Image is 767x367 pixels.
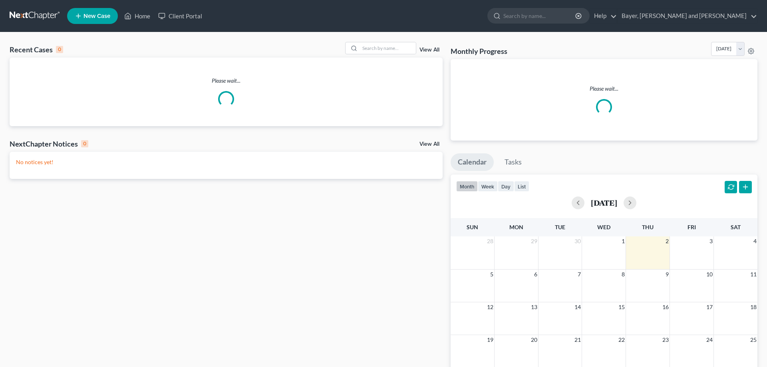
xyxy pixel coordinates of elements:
span: 18 [749,302,757,312]
span: 28 [486,236,494,246]
span: 20 [530,335,538,345]
input: Search by name... [503,8,576,23]
span: Sat [731,224,741,230]
span: 30 [574,236,582,246]
span: 29 [530,236,538,246]
span: 19 [486,335,494,345]
span: 3 [709,236,713,246]
span: 10 [705,270,713,279]
span: Fri [688,224,696,230]
span: 17 [705,302,713,312]
div: NextChapter Notices [10,139,88,149]
span: 22 [618,335,626,345]
p: No notices yet! [16,158,436,166]
div: Recent Cases [10,45,63,54]
span: 15 [618,302,626,312]
span: 1 [621,236,626,246]
span: 8 [621,270,626,279]
span: 9 [665,270,670,279]
a: Help [590,9,617,23]
span: Mon [509,224,523,230]
button: month [456,181,478,192]
span: 24 [705,335,713,345]
span: 25 [749,335,757,345]
button: week [478,181,498,192]
span: 21 [574,335,582,345]
a: Home [120,9,154,23]
span: 12 [486,302,494,312]
button: day [498,181,514,192]
span: 23 [662,335,670,345]
input: Search by name... [360,42,416,54]
p: Please wait... [10,77,443,85]
button: list [514,181,529,192]
span: 7 [577,270,582,279]
span: 16 [662,302,670,312]
span: 2 [665,236,670,246]
p: Please wait... [457,85,751,93]
a: Bayer, [PERSON_NAME] and [PERSON_NAME] [618,9,757,23]
span: 4 [753,236,757,246]
span: 6 [533,270,538,279]
span: Sun [467,224,478,230]
span: Wed [597,224,610,230]
a: View All [419,47,439,53]
a: Calendar [451,153,494,171]
a: Tasks [497,153,529,171]
span: 5 [489,270,494,279]
span: New Case [83,13,110,19]
span: Thu [642,224,654,230]
h3: Monthly Progress [451,46,507,56]
span: 13 [530,302,538,312]
span: Tue [555,224,565,230]
div: 0 [56,46,63,53]
span: 14 [574,302,582,312]
a: Client Portal [154,9,206,23]
h2: [DATE] [591,198,617,207]
span: 11 [749,270,757,279]
div: 0 [81,140,88,147]
a: View All [419,141,439,147]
